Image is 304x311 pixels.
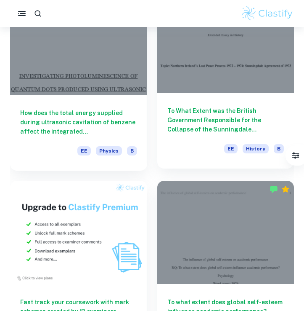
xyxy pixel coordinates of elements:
[77,146,91,155] span: EE
[243,144,269,153] span: History
[20,108,137,136] h6: How does the total energy supplied during ultrasonic cavitation of benzene affect the integrated ...
[270,185,278,193] img: Marked
[224,144,238,153] span: EE
[127,146,137,155] span: B
[241,5,294,22] img: Clastify logo
[281,185,290,193] div: Premium
[274,144,284,153] span: B
[96,146,122,155] span: Physics
[167,106,284,134] h6: To What Extent was the British Government Responsible for the Collapse of the Sunningdale Agreeme...
[10,181,147,284] img: Thumbnail
[287,147,304,164] button: Filter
